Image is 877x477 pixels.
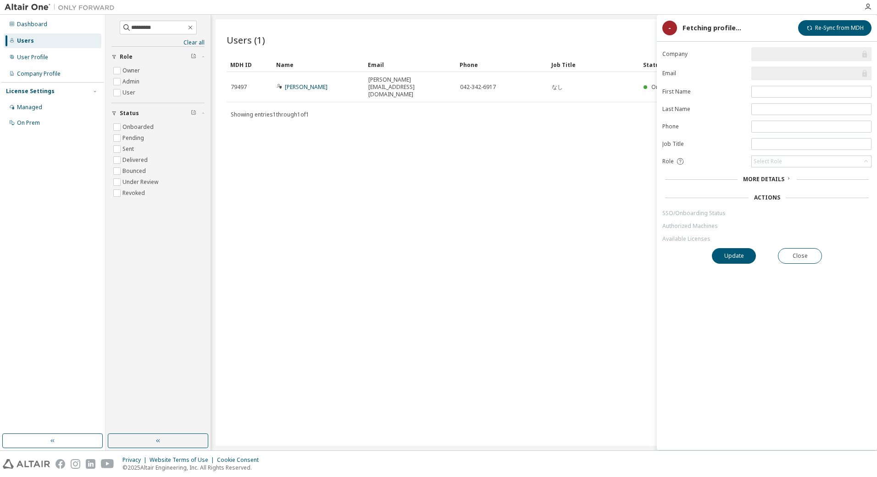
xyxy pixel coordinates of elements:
a: SSO/Onboarding Status [662,210,871,217]
span: More Details [743,175,784,183]
button: Close [778,248,822,264]
img: youtube.svg [101,459,114,469]
div: User Profile [17,54,48,61]
div: Managed [17,104,42,111]
div: Website Terms of Use [150,456,217,464]
span: なし [552,83,563,91]
span: Showing entries 1 through 1 of 1 [231,111,309,118]
span: 042-342-6917 [460,83,496,91]
div: Job Title [551,57,636,72]
label: Admin [122,76,141,87]
label: Delivered [122,155,150,166]
label: Under Review [122,177,160,188]
div: Status [643,57,814,72]
img: instagram.svg [71,459,80,469]
div: Actions [754,194,780,201]
div: Fetching profile... [683,24,741,32]
label: Last Name [662,105,746,113]
div: Company Profile [17,70,61,78]
div: MDH ID [230,57,269,72]
span: Onboarded [651,83,683,91]
span: 79497 [231,83,247,91]
img: Altair One [5,3,119,12]
span: Users (1) [227,33,265,46]
label: Owner [122,65,142,76]
div: Select Role [754,158,782,165]
span: [PERSON_NAME][EMAIL_ADDRESS][DOMAIN_NAME] [368,76,452,98]
a: Available Licenses [662,235,871,243]
label: Company [662,50,746,58]
div: On Prem [17,119,40,127]
a: [PERSON_NAME] [285,83,327,91]
div: Dashboard [17,21,47,28]
img: linkedin.svg [86,459,95,469]
label: Job Title [662,140,746,148]
span: Role [120,53,133,61]
img: facebook.svg [56,459,65,469]
a: Authorized Machines [662,222,871,230]
label: Revoked [122,188,147,199]
button: Re-Sync from MDH [798,20,871,36]
a: Clear all [111,39,205,46]
span: Role [662,158,674,165]
div: Email [368,57,452,72]
div: Privacy [122,456,150,464]
button: Update [712,248,756,264]
div: Select Role [752,156,871,167]
div: Phone [460,57,544,72]
label: Pending [122,133,146,144]
label: Onboarded [122,122,155,133]
label: Email [662,70,746,77]
div: - [662,21,677,35]
label: User [122,87,137,98]
label: Phone [662,123,746,130]
label: Sent [122,144,136,155]
label: First Name [662,88,746,95]
div: Cookie Consent [217,456,264,464]
span: Clear filter [191,110,196,117]
span: Clear filter [191,53,196,61]
span: Status [120,110,139,117]
label: Bounced [122,166,148,177]
div: License Settings [6,88,55,95]
div: Users [17,37,34,44]
button: Status [111,103,205,123]
img: altair_logo.svg [3,459,50,469]
p: © 2025 Altair Engineering, Inc. All Rights Reserved. [122,464,264,471]
div: Name [276,57,361,72]
button: Role [111,47,205,67]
